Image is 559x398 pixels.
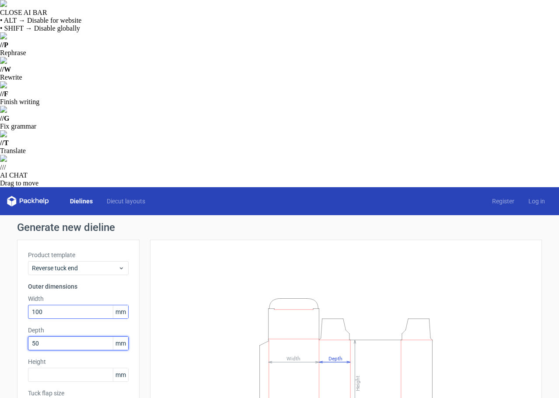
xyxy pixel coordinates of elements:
a: Register [485,197,521,206]
h3: Outer dimensions [28,282,129,291]
a: Diecut layouts [100,197,152,206]
label: Product template [28,251,129,259]
label: Width [28,294,129,303]
label: Height [28,357,129,366]
tspan: Height [355,375,361,391]
span: Reverse tuck end [32,264,118,272]
label: Depth [28,326,129,335]
a: Dielines [63,197,100,206]
span: mm [113,305,128,318]
span: mm [113,337,128,350]
a: Log in [521,197,552,206]
tspan: Depth [328,355,342,361]
tspan: Width [286,355,300,361]
label: Tuck flap size [28,389,129,398]
h1: Generate new dieline [17,222,542,233]
span: mm [113,368,128,381]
